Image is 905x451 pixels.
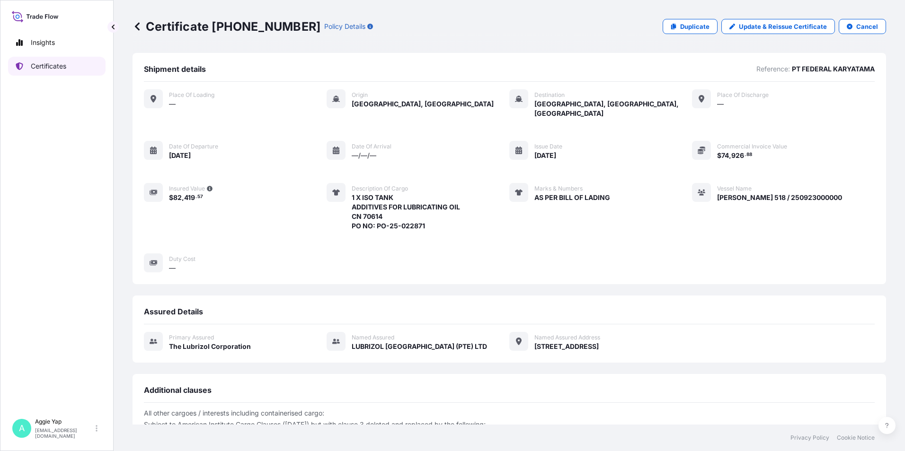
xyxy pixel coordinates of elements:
span: 88 [746,153,752,156]
span: AS PER BILL OF LADING [534,193,610,202]
a: Privacy Policy [790,434,829,442]
span: Place of Loading [169,91,214,99]
a: Cookie Notice [837,434,875,442]
button: Cancel [839,19,886,34]
span: Place of discharge [717,91,769,99]
span: Named Assured [352,334,394,341]
p: PT FEDERAL KARYATAMA [792,64,875,74]
p: Policy Details [324,22,365,31]
span: 74 [721,152,729,159]
p: Cancel [856,22,878,31]
span: [DATE] [169,151,191,160]
span: —/—/— [352,151,376,160]
span: The Lubrizol Corporation [169,342,251,351]
span: Commercial Invoice Value [717,143,787,150]
span: Date of arrival [352,143,391,150]
span: — [169,263,176,273]
span: Primary assured [169,334,214,341]
span: Issue Date [534,143,562,150]
a: Update & Reissue Certificate [721,19,835,34]
p: Update & Reissue Certificate [739,22,827,31]
span: . [745,153,746,156]
span: LUBRIZOL [GEOGRAPHIC_DATA] (PTE) LTD [352,342,487,351]
a: Insights [8,33,106,52]
span: Insured Value [169,185,205,192]
span: , [182,194,184,201]
span: Named Assured Address [534,334,600,341]
span: Date of departure [169,143,218,150]
span: $ [717,152,721,159]
span: A [19,424,25,433]
span: Destination [534,91,565,99]
span: [PERSON_NAME] 518 / 250923000000 [717,193,842,202]
span: Vessel Name [717,185,752,192]
p: Certificates [31,61,66,71]
span: Assured Details [144,307,203,316]
span: 926 [731,152,744,159]
span: Additional clauses [144,385,212,395]
a: Duplicate [663,19,718,34]
span: [DATE] [534,151,556,160]
span: Duty Cost [169,255,195,263]
span: [STREET_ADDRESS] [534,342,599,351]
p: [EMAIL_ADDRESS][DOMAIN_NAME] [35,427,94,439]
p: All other cargoes / interests including containerised cargo: Subject to American Institute Cargo ... [144,410,875,433]
a: Certificates [8,57,106,76]
span: Marks & Numbers [534,185,583,192]
span: Description of cargo [352,185,408,192]
p: Certificate [PHONE_NUMBER] [133,19,320,34]
span: . [195,195,197,199]
span: [GEOGRAPHIC_DATA], [GEOGRAPHIC_DATA] [352,99,494,109]
p: Duplicate [680,22,710,31]
span: , [729,152,731,159]
span: 1 X ISO TANK ADDITIVES FOR LUBRICATING OIL CN 70614 PO NO: PO-25-022871 [352,193,460,231]
span: 419 [184,194,195,201]
p: Reference: [756,64,790,74]
span: — [717,99,724,109]
p: Aggie Yap [35,418,94,425]
span: Shipment details [144,64,206,74]
span: 82 [173,194,182,201]
span: Origin [352,91,368,99]
p: Insights [31,38,55,47]
span: — [169,99,176,109]
span: 57 [197,195,203,199]
span: $ [169,194,173,201]
span: [GEOGRAPHIC_DATA], [GEOGRAPHIC_DATA], [GEOGRAPHIC_DATA] [534,99,692,118]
